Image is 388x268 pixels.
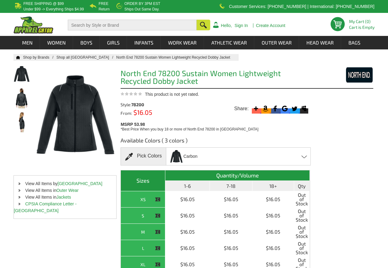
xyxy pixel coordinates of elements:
div: Style: [121,103,168,107]
img: This item is CLOSEOUT! [155,246,160,251]
span: Out of Stock [296,242,308,254]
span: Carbon [183,151,198,162]
a: Girls [100,36,127,49]
a: Head Wear [299,36,341,49]
a: CPSIA Compliance Letter - [GEOGRAPHIC_DATA] [14,201,76,213]
img: This item is CLOSEOUT! [155,262,160,267]
th: 1-6 [165,181,210,191]
td: $16.05 [252,191,294,208]
svg: Amazon [261,104,270,113]
td: $16.05 [165,224,210,240]
td: $16.05 [210,240,252,256]
a: Create Account [256,23,285,28]
th: 18+ [252,181,294,191]
a: Outer Wear [255,36,299,49]
a: Infants [127,36,160,49]
li: View All Items in [14,187,116,194]
a: North End 78200 Sustain Women Lightweight Recycled Dobby Jacket [116,55,236,60]
span: Out of Stock [296,193,308,206]
span: Out of Stock [296,225,308,238]
div: MSRP 53.98 [121,120,312,132]
li: View All Items by [14,180,116,187]
span: This product is not yet rated. [145,92,199,97]
img: North End [327,67,373,83]
a: Work Wear [161,36,204,49]
a: Sign In [235,23,248,28]
td: $16.05 [165,191,210,208]
a: Men [15,36,40,49]
span: $16.05 [132,108,152,116]
li: View All Items in [14,194,116,200]
p: Return [98,7,109,11]
td: $16.05 [252,240,294,256]
a: Outer Wear [56,188,79,193]
h3: Available Colors ( 3 colors ) [121,137,310,147]
div: S [122,212,163,219]
b: Free [98,2,108,6]
div: M [122,228,163,236]
span: 78200 [131,102,144,107]
p: under $99 -> everything ships $4.99 [23,7,84,11]
td: $16.05 [165,240,210,256]
div: XS [122,196,163,203]
div: L [122,244,163,252]
a: Jackets [56,195,71,200]
a: Shop all [GEOGRAPHIC_DATA] [56,55,116,60]
td: $16.05 [252,208,294,224]
svg: Google Bookmark [281,104,289,113]
td: $16.05 [210,224,252,240]
a: Shop by Brands [23,55,56,60]
svg: More [252,104,260,113]
a: [GEOGRAPHIC_DATA] [58,181,102,186]
img: ApparelGator [13,16,53,33]
svg: Myspace [300,104,308,113]
img: This item is CLOSEOUT! [155,229,160,235]
span: *Best Price When you buy 18 or more of North End 78200 in [GEOGRAPHIC_DATA] [121,127,258,131]
input: Search by Style or Brand [68,20,197,30]
td: $16.05 [210,208,252,224]
th: Sizes [121,170,165,191]
span: Share: [234,106,248,112]
a: Home [13,56,20,59]
a: Bags [341,36,367,49]
li: My Cart (0) [349,19,372,24]
a: Women [40,36,73,49]
a: Hello, [221,23,232,28]
span: Cart is Empty [349,25,375,29]
td: $16.05 [165,208,210,224]
span: Out of Stock [296,209,308,222]
th: Qty [294,181,310,191]
td: $16.05 [252,224,294,240]
h1: North End 78200 Sustain Women Lightweight Recycled Dobby Jacket [121,69,310,87]
div: Pick Colors [121,147,166,165]
img: This item is CLOSEOUT! [155,197,160,202]
b: Order by 3PM EST [124,2,160,6]
a: Boys [73,36,99,49]
td: $16.05 [210,191,252,208]
a: Athletic Wear [204,36,254,49]
p: ships out same day. [124,7,160,11]
b: Free Shipping @ $99 [23,2,64,6]
img: This product is not yet rated. [121,92,142,96]
th: Quantity/Volume [165,170,310,181]
img: Carbon [170,148,183,165]
div: From: [121,110,168,115]
img: This item is CLOSEOUT! [155,213,160,219]
p: Customer Services: [PHONE_NUMBER] | International: [PHONE_NUMBER] [229,5,374,8]
svg: Facebook [271,104,279,113]
svg: Twitter [290,104,298,113]
th: 7-18 [210,181,252,191]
